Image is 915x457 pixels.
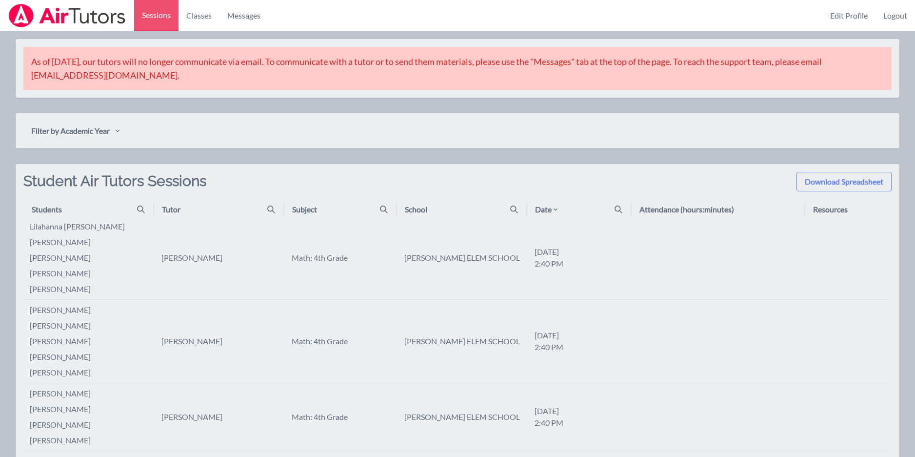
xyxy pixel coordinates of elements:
[639,204,734,215] div: Attendance (hours:minutes)
[30,320,153,332] li: [PERSON_NAME]
[8,4,126,27] img: Airtutors Logo
[292,204,317,215] div: Subject
[796,172,892,191] button: Download Spreadsheet
[405,204,427,215] div: School
[813,204,848,215] div: Resources
[23,121,127,141] button: Filter by Academic Year
[30,435,153,446] li: [PERSON_NAME]
[30,236,153,248] li: [PERSON_NAME]
[527,216,631,300] td: [DATE] 2:40 PM
[30,388,153,399] li: [PERSON_NAME]
[527,383,631,451] td: [DATE] 2:40 PM
[154,300,284,383] td: [PERSON_NAME]
[527,300,631,383] td: [DATE] 2:40 PM
[30,283,153,295] li: [PERSON_NAME]
[30,367,153,378] li: [PERSON_NAME]
[30,403,153,415] li: [PERSON_NAME]
[30,252,153,264] li: [PERSON_NAME]
[227,10,260,21] span: Messages
[154,216,284,300] td: [PERSON_NAME]
[397,300,527,383] td: [PERSON_NAME] ELEM SCHOOL
[30,335,153,347] li: [PERSON_NAME]
[23,172,206,203] h2: Student Air Tutors Sessions
[284,300,397,383] td: Math: 4th Grade
[30,351,153,363] li: [PERSON_NAME]
[162,204,180,215] div: Tutor
[30,419,153,431] li: [PERSON_NAME]
[154,383,284,451] td: [PERSON_NAME]
[32,204,62,215] div: Students
[284,383,397,451] td: Math: 4th Grade
[30,304,153,316] li: [PERSON_NAME]
[284,216,397,300] td: Math: 4th Grade
[397,216,527,300] td: [PERSON_NAME] ELEM SCHOOL
[30,221,153,232] li: lilahanna [PERSON_NAME]
[30,268,153,279] li: [PERSON_NAME]
[535,204,559,215] div: Date
[23,47,892,90] div: As of [DATE], our tutors will no longer communicate via email. To communicate with a tutor or to ...
[397,383,527,451] td: [PERSON_NAME] ELEM SCHOOL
